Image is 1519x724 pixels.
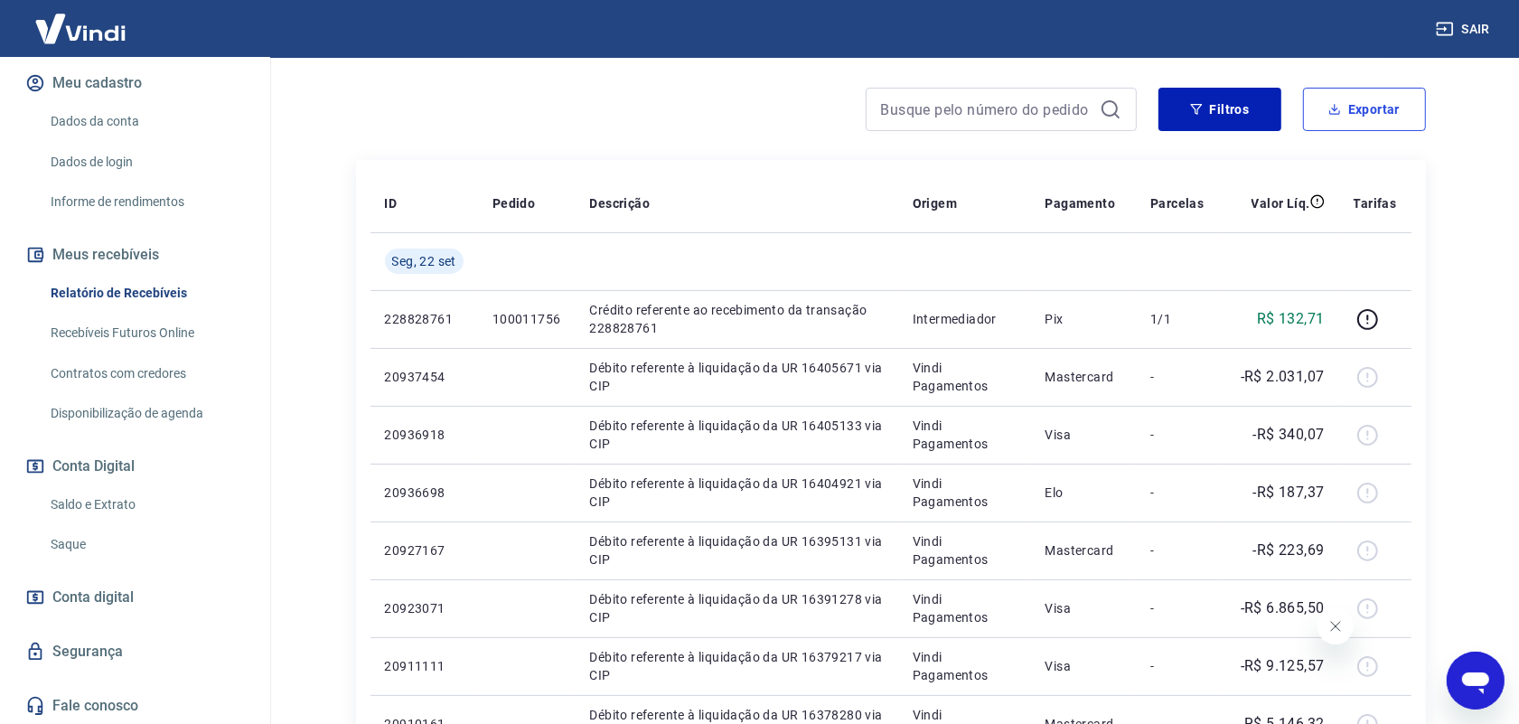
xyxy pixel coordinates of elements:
p: - [1150,541,1204,559]
iframe: Botão para abrir a janela de mensagens [1447,652,1505,710]
input: Busque pelo número do pedido [881,96,1092,123]
p: Débito referente à liquidação da UR 16395131 via CIP [590,532,884,569]
p: Valor Líq. [1252,194,1310,212]
p: 228828761 [385,310,464,328]
p: 20936698 [385,484,464,502]
p: - [1150,484,1204,502]
p: ID [385,194,398,212]
a: Dados de login [43,144,248,181]
p: - [1150,368,1204,386]
p: Visa [1045,657,1121,675]
p: Elo [1045,484,1121,502]
button: Conta Digital [22,447,248,486]
p: Vindi Pagamentos [913,648,1017,684]
p: Vindi Pagamentos [913,359,1017,395]
p: Débito referente à liquidação da UR 16404921 via CIP [590,475,884,511]
button: Exportar [1303,88,1426,131]
p: Visa [1045,426,1121,444]
p: Pedido [492,194,535,212]
a: Relatório de Recebíveis [43,275,248,312]
p: Origem [913,194,957,212]
p: 20911111 [385,657,464,675]
p: Intermediador [913,310,1017,328]
p: -R$ 223,69 [1253,540,1325,561]
p: Vindi Pagamentos [913,532,1017,569]
p: Tarifas [1354,194,1397,212]
a: Segurança [22,632,248,672]
p: 20923071 [385,599,464,617]
span: Conta digital [52,585,134,610]
p: 100011756 [492,310,561,328]
p: Pagamento [1045,194,1116,212]
a: Dados da conta [43,103,248,140]
p: 20936918 [385,426,464,444]
p: -R$ 2.031,07 [1241,366,1325,388]
button: Filtros [1158,88,1281,131]
p: Mastercard [1045,541,1121,559]
iframe: Fechar mensagem [1317,608,1354,644]
a: Contratos com credores [43,355,248,392]
p: -R$ 340,07 [1253,424,1325,446]
button: Meus recebíveis [22,235,248,275]
p: Débito referente à liquidação da UR 16405133 via CIP [590,417,884,453]
p: Mastercard [1045,368,1121,386]
a: Disponibilização de agenda [43,395,248,432]
p: - [1150,657,1204,675]
a: Conta digital [22,578,248,617]
p: -R$ 187,37 [1253,482,1325,503]
a: Saldo e Extrato [43,486,248,523]
p: - [1150,599,1204,617]
p: Débito referente à liquidação da UR 16391278 via CIP [590,590,884,626]
a: Informe de rendimentos [43,183,248,221]
p: - [1150,426,1204,444]
p: Vindi Pagamentos [913,590,1017,626]
p: 1/1 [1150,310,1204,328]
p: Vindi Pagamentos [913,475,1017,511]
span: Olá! Precisa de ajuda? [11,13,152,27]
p: Vindi Pagamentos [913,417,1017,453]
p: Parcelas [1150,194,1204,212]
p: Pix [1045,310,1121,328]
p: R$ 132,71 [1257,308,1325,330]
span: Seg, 22 set [392,252,456,270]
p: 20927167 [385,541,464,559]
p: Débito referente à liquidação da UR 16405671 via CIP [590,359,884,395]
p: Descrição [590,194,651,212]
img: Vindi [22,1,139,56]
button: Sair [1432,13,1497,46]
a: Saque [43,526,248,563]
p: Visa [1045,599,1121,617]
a: Recebíveis Futuros Online [43,315,248,352]
p: -R$ 6.865,50 [1241,597,1325,619]
p: Crédito referente ao recebimento da transação 228828761 [590,301,884,337]
p: Débito referente à liquidação da UR 16379217 via CIP [590,648,884,684]
button: Meu cadastro [22,63,248,103]
p: 20937454 [385,368,464,386]
p: -R$ 9.125,57 [1241,655,1325,677]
